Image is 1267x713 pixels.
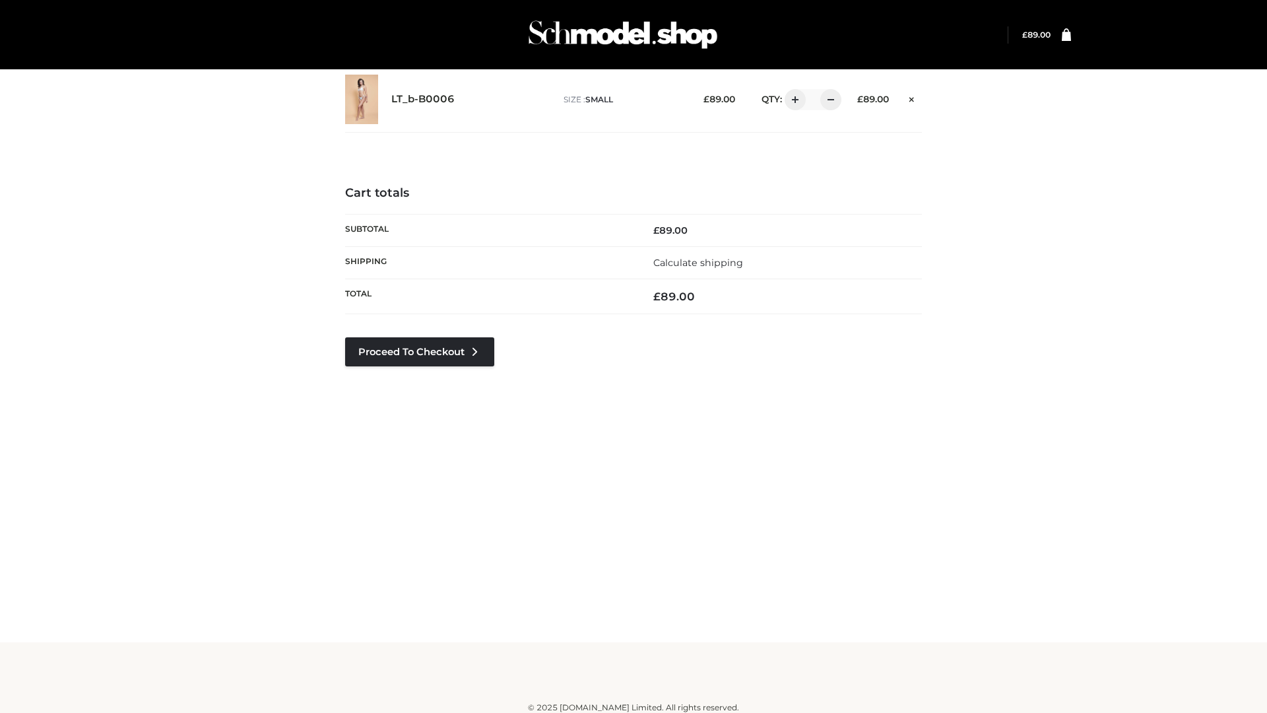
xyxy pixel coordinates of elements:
a: Calculate shipping [653,257,743,269]
bdi: 89.00 [653,290,695,303]
span: £ [653,224,659,236]
span: £ [857,94,863,104]
bdi: 89.00 [857,94,889,104]
a: £89.00 [1022,30,1051,40]
div: QTY: [748,89,837,110]
span: £ [653,290,661,303]
h4: Cart totals [345,186,922,201]
bdi: 89.00 [653,224,688,236]
th: Subtotal [345,214,633,246]
p: size : [564,94,683,106]
bdi: 89.00 [703,94,735,104]
span: £ [1022,30,1027,40]
span: £ [703,94,709,104]
a: Remove this item [902,89,922,106]
img: Schmodel Admin 964 [524,9,722,61]
th: Total [345,279,633,314]
bdi: 89.00 [1022,30,1051,40]
a: Proceed to Checkout [345,337,494,366]
th: Shipping [345,246,633,279]
a: LT_b-B0006 [391,93,455,106]
span: SMALL [585,94,613,104]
